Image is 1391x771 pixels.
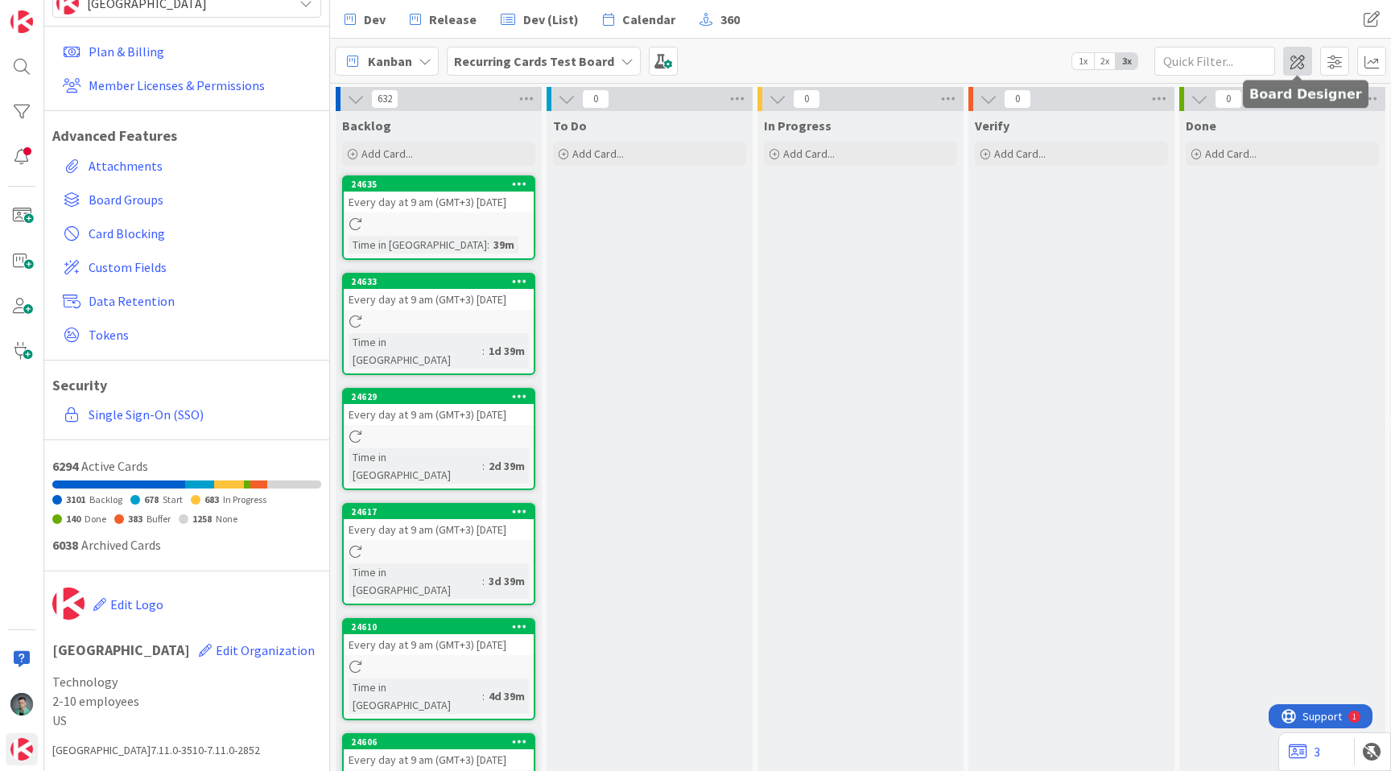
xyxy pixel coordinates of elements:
span: : [482,572,485,590]
div: 1d 39m [485,342,529,360]
span: In Progress [223,493,266,505]
span: Backlog [89,493,122,505]
a: Member Licenses & Permissions [56,71,321,100]
span: Kanban [368,52,412,71]
span: Add Card... [572,146,624,161]
span: Card Blocking [89,224,315,243]
div: 24610 [351,621,534,633]
span: 1x [1072,53,1094,69]
div: Every day at 9 am (GMT+3) [DATE] [344,192,534,212]
h5: Board Designer [1249,87,1362,102]
div: 3d 39m [485,572,529,590]
span: 2-10 employees [52,691,321,711]
a: 24610Every day at 9 am (GMT+3) [DATE]Time in [GEOGRAPHIC_DATA]:4d 39m [342,618,535,720]
span: None [216,513,237,525]
h1: [GEOGRAPHIC_DATA] [52,633,321,667]
img: Visit kanbanzone.com [10,10,33,33]
span: Add Card... [361,146,413,161]
span: Custom Fields [89,258,315,277]
b: Recurring Cards Test Board [454,53,614,69]
span: Board Groups [89,190,315,209]
span: 2x [1094,53,1116,69]
span: 6038 [52,537,78,553]
div: Archived Cards [52,535,321,555]
span: Data Retention [89,291,315,311]
span: Done [85,513,106,525]
span: Tokens [89,325,315,344]
span: 3x [1116,53,1137,69]
div: 24633 [344,274,534,289]
span: 683 [204,493,219,505]
a: 360 [690,5,749,34]
span: : [487,236,489,254]
span: Add Card... [994,146,1046,161]
span: Edit Logo [110,596,163,612]
a: Dev (List) [491,5,588,34]
a: Attachments [56,151,321,180]
span: 0 [793,89,820,109]
span: 632 [371,89,398,109]
div: 39m [489,236,518,254]
span: : [482,457,485,475]
a: 24635Every day at 9 am (GMT+3) [DATE]Time in [GEOGRAPHIC_DATA]:39m [342,175,535,260]
span: To Do [553,118,587,134]
a: Dev [335,5,395,34]
span: 0 [1215,89,1242,109]
div: 24635 [344,177,534,192]
h1: Advanced Features [52,127,321,145]
a: Single Sign-On (SSO) [56,400,321,429]
div: [GEOGRAPHIC_DATA] 7.11.0-3510-7.11.0-2852 [52,742,321,759]
span: Done [1186,118,1216,134]
span: Edit Organization [216,642,315,658]
img: avatar [52,588,85,620]
span: Buffer [147,513,171,525]
div: Every day at 9 am (GMT+3) [DATE] [344,634,534,655]
span: 0 [582,89,609,109]
div: 24629Every day at 9 am (GMT+3) [DATE] [344,390,534,425]
span: 140 [66,513,80,525]
a: Tokens [56,320,321,349]
a: Data Retention [56,287,321,315]
button: Edit Logo [93,588,164,621]
span: : [482,687,485,705]
div: Time in [GEOGRAPHIC_DATA] [349,563,482,599]
span: 0 [1004,89,1031,109]
div: 2d 39m [485,457,529,475]
span: Start [163,493,183,505]
div: 24635 [351,179,534,190]
div: Every day at 9 am (GMT+3) [DATE] [344,519,534,540]
span: Release [429,10,477,29]
div: Time in [GEOGRAPHIC_DATA] [349,448,482,484]
span: Technology [52,672,321,691]
div: 24633Every day at 9 am (GMT+3) [DATE] [344,274,534,310]
div: Time in [GEOGRAPHIC_DATA] [349,333,482,369]
a: 24617Every day at 9 am (GMT+3) [DATE]Time in [GEOGRAPHIC_DATA]:3d 39m [342,503,535,605]
span: Backlog [342,118,391,134]
img: VP [10,693,33,715]
a: 24633Every day at 9 am (GMT+3) [DATE]Time in [GEOGRAPHIC_DATA]:1d 39m [342,273,535,375]
div: Every day at 9 am (GMT+3) [DATE] [344,289,534,310]
div: 4d 39m [485,687,529,705]
button: Edit Organization [198,633,316,667]
div: 24617Every day at 9 am (GMT+3) [DATE] [344,505,534,540]
a: 24629Every day at 9 am (GMT+3) [DATE]Time in [GEOGRAPHIC_DATA]:2d 39m [342,388,535,490]
h1: Security [52,377,321,394]
div: 24610Every day at 9 am (GMT+3) [DATE] [344,620,534,655]
div: 24629 [351,391,534,402]
a: 3 [1289,742,1320,761]
span: 1258 [192,513,212,525]
span: 3101 [66,493,85,505]
div: 24629 [344,390,534,404]
div: 24606Every day at 9 am (GMT+3) [DATE] [344,735,534,770]
span: 6294 [52,458,78,474]
a: Release [400,5,486,34]
span: Dev (List) [523,10,579,29]
span: 678 [144,493,159,505]
input: Quick Filter... [1154,47,1275,76]
div: 24606 [344,735,534,749]
span: In Progress [764,118,832,134]
div: Every day at 9 am (GMT+3) [DATE] [344,749,534,770]
div: 24633 [351,276,534,287]
span: US [52,711,321,730]
div: 24606 [351,736,534,748]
